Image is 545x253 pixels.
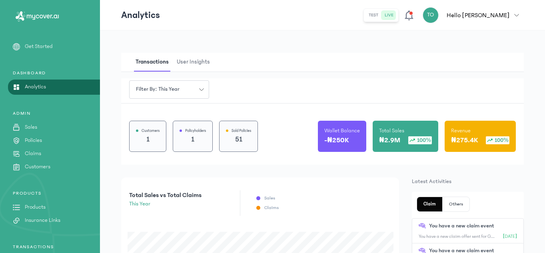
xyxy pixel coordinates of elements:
[417,197,443,211] button: Claim
[175,53,212,72] span: User Insights
[381,10,397,20] button: live
[134,53,170,72] span: Transactions
[379,135,400,146] p: ₦2.9M
[429,222,494,230] p: You have a new claim event
[324,135,349,146] p: -₦250K
[129,200,202,208] p: this year
[131,85,184,94] span: Filter by: this year
[25,163,50,171] p: Customers
[25,149,41,158] p: Claims
[365,10,381,20] button: test
[134,53,175,72] button: Transactions
[226,134,251,145] p: 51
[264,205,279,211] p: Claims
[486,136,509,144] div: 100%
[443,197,469,211] button: Others
[324,127,360,135] p: Wallet Balance
[447,10,509,20] p: Hello [PERSON_NAME]
[25,42,53,51] p: Get Started
[503,233,517,240] p: [DATE]
[451,127,471,135] p: Revenue
[412,177,524,185] p: Latest Activities
[129,80,209,99] button: Filter by: this year
[175,53,216,72] button: User Insights
[25,216,60,225] p: Insurance Links
[423,7,524,23] button: TOHello [PERSON_NAME]
[451,135,478,146] p: ₦275.4K
[180,134,206,145] p: 1
[25,136,42,145] p: Policies
[129,190,202,200] p: Total Sales vs Total Claims
[136,134,160,145] p: 1
[25,83,46,91] p: Analytics
[423,7,439,23] div: TO
[25,203,46,211] p: Products
[232,127,251,134] p: Sold Policies
[408,136,432,144] div: 100%
[25,123,37,131] p: Sales
[121,9,160,22] p: Analytics
[419,233,496,240] p: You have a new claim offer sent for Gbovo - [EMAIL_ADDRESS][DOMAIN_NAME].
[185,127,206,134] p: Policyholders
[379,127,404,135] p: Total Sales
[142,127,160,134] p: Customers
[264,195,275,201] p: Sales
